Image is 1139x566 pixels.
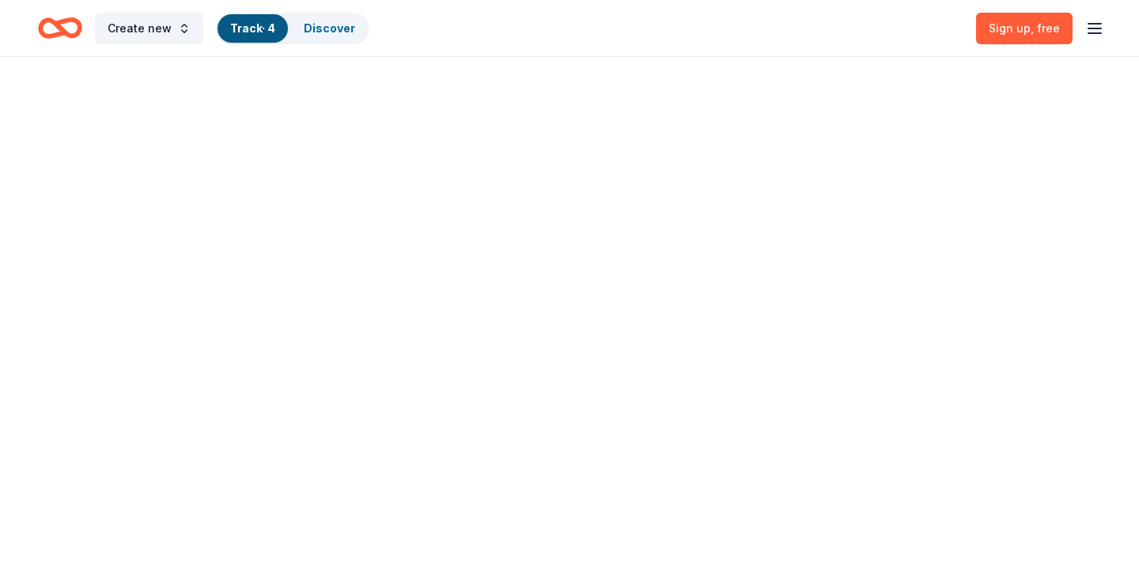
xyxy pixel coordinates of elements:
[216,13,369,44] button: Track· 4Discover
[976,13,1073,44] a: Sign up, free
[989,21,1060,35] span: Sign up
[230,21,275,35] a: Track· 4
[1031,21,1060,35] span: , free
[38,9,82,47] a: Home
[95,13,203,44] button: Create new
[108,19,172,38] span: Create new
[304,21,355,35] a: Discover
